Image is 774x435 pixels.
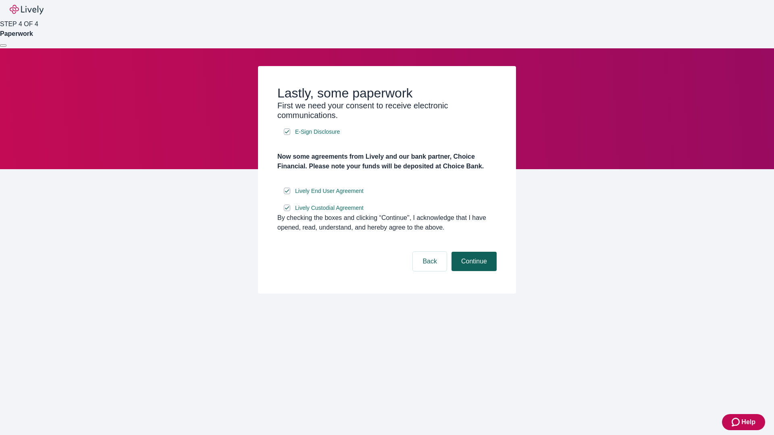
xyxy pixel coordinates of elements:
span: E-Sign Disclosure [295,128,340,136]
svg: Zendesk support icon [732,417,741,427]
span: Lively End User Agreement [295,187,364,195]
button: Continue [451,252,497,271]
span: Lively Custodial Agreement [295,204,364,212]
a: e-sign disclosure document [293,186,365,196]
h2: Lastly, some paperwork [277,85,497,101]
button: Back [413,252,447,271]
a: e-sign disclosure document [293,203,365,213]
div: By checking the boxes and clicking “Continue", I acknowledge that I have opened, read, understand... [277,213,497,232]
a: e-sign disclosure document [293,127,341,137]
h4: Now some agreements from Lively and our bank partner, Choice Financial. Please note your funds wi... [277,152,497,171]
button: Zendesk support iconHelp [722,414,765,430]
img: Lively [10,5,44,14]
h3: First we need your consent to receive electronic communications. [277,101,497,120]
span: Help [741,417,755,427]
